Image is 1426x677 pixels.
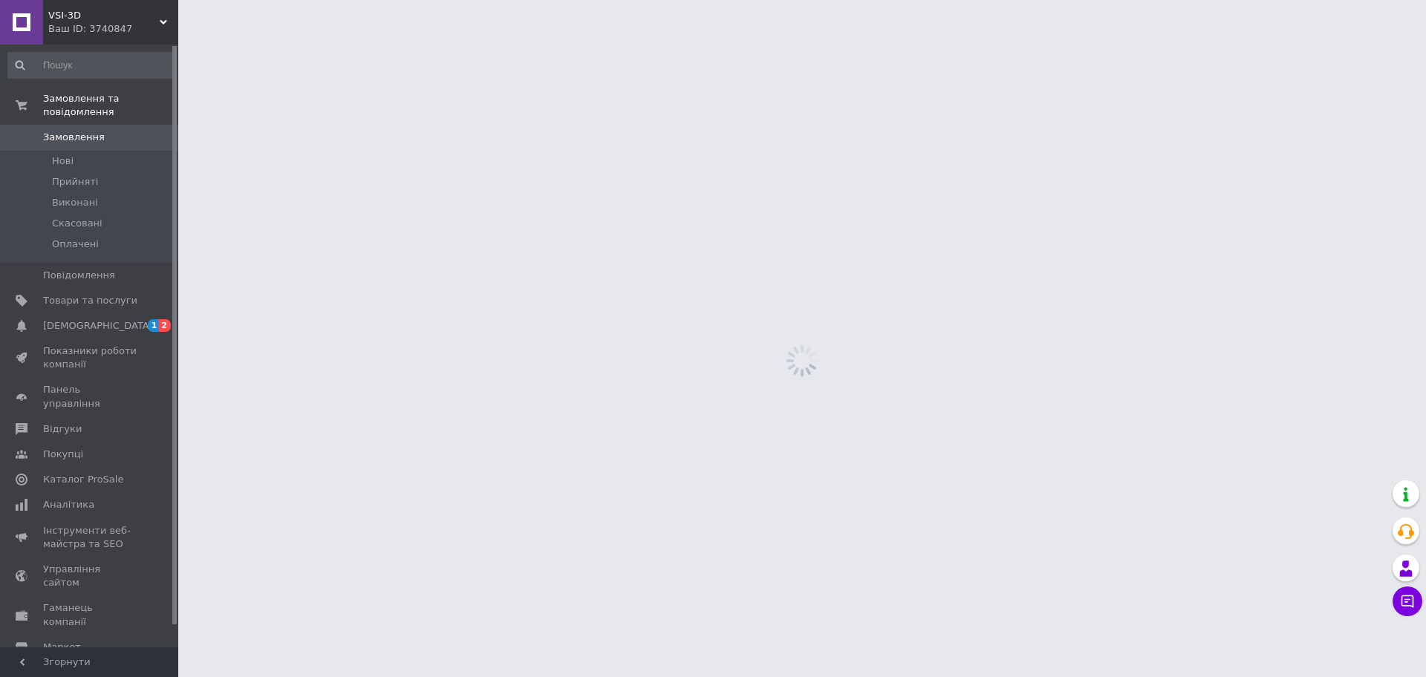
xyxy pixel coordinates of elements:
span: Товари та послуги [43,294,137,307]
span: Прийняті [52,175,98,189]
input: Пошук [7,52,175,79]
span: Виконані [52,196,98,209]
span: VSI-3D [48,9,160,22]
span: Скасовані [52,217,102,230]
span: Управління сайтом [43,563,137,589]
span: 1 [148,319,160,332]
span: Інструменти веб-майстра та SEO [43,524,137,551]
span: Покупці [43,448,83,461]
span: 2 [159,319,171,332]
span: Замовлення та повідомлення [43,92,178,119]
img: spinner_grey-bg-hcd09dd2d8f1a785e3413b09b97f8118e7.gif [782,341,822,381]
span: Показники роботи компанії [43,344,137,371]
div: Ваш ID: 3740847 [48,22,178,36]
span: Каталог ProSale [43,473,123,486]
button: Чат з покупцем [1393,586,1422,616]
span: Оплачені [52,238,99,251]
span: Замовлення [43,131,105,144]
span: Маркет [43,641,81,654]
span: Повідомлення [43,269,115,282]
span: Панель управління [43,383,137,410]
span: [DEMOGRAPHIC_DATA] [43,319,153,333]
span: Аналітика [43,498,94,511]
span: Гаманець компанії [43,601,137,628]
span: Відгуки [43,422,82,436]
span: Нові [52,154,74,168]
